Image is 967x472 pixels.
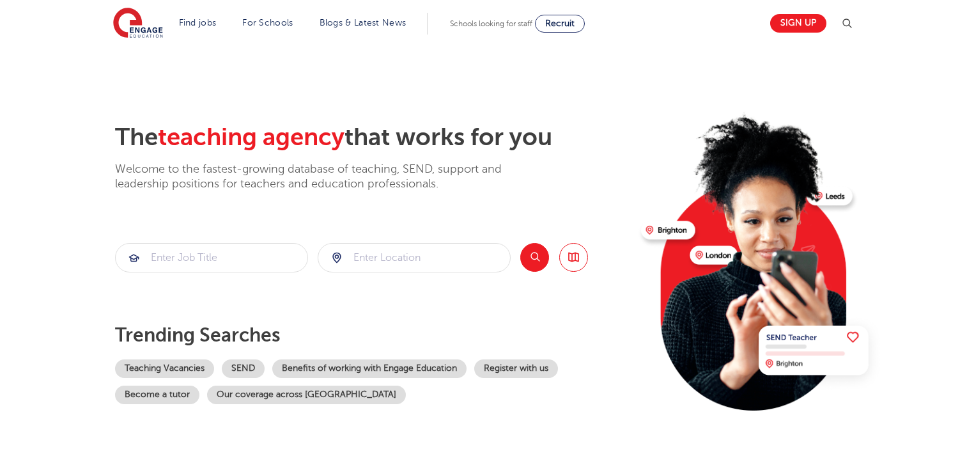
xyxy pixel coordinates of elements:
[116,244,307,272] input: Submit
[115,243,308,272] div: Submit
[318,244,510,272] input: Submit
[115,162,537,192] p: Welcome to the fastest-growing database of teaching, SEND, support and leadership positions for t...
[113,8,163,40] img: Engage Education
[272,359,467,378] a: Benefits of working with Engage Education
[115,123,631,152] h2: The that works for you
[320,18,406,28] a: Blogs & Latest News
[520,243,549,272] button: Search
[242,18,293,28] a: For Schools
[158,123,344,151] span: teaching agency
[474,359,558,378] a: Register with us
[207,386,406,404] a: Our coverage across [GEOGRAPHIC_DATA]
[115,386,199,404] a: Become a tutor
[318,243,511,272] div: Submit
[115,359,214,378] a: Teaching Vacancies
[179,18,217,28] a: Find jobs
[115,324,631,347] p: Trending searches
[222,359,265,378] a: SEND
[535,15,585,33] a: Recruit
[450,19,532,28] span: Schools looking for staff
[770,14,826,33] a: Sign up
[545,19,575,28] span: Recruit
